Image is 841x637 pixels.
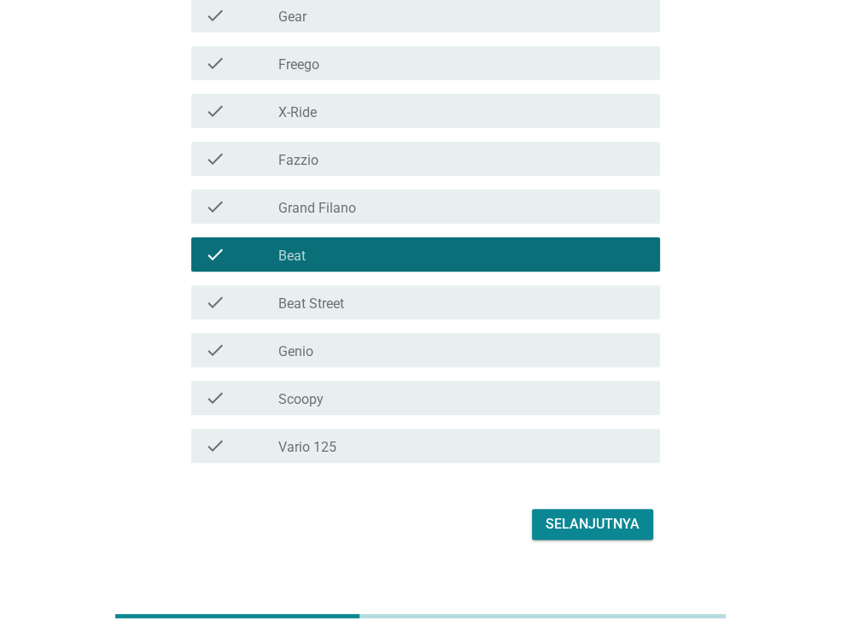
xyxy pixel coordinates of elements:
[205,196,225,217] i: check
[278,104,317,121] label: X-Ride
[278,152,318,169] label: Fazzio
[205,5,225,26] i: check
[546,514,640,535] div: Selanjutnya
[278,343,313,360] label: Genio
[278,200,356,217] label: Grand Filano
[278,391,324,408] label: Scoopy
[205,340,225,360] i: check
[205,435,225,456] i: check
[532,509,653,540] button: Selanjutnya
[205,388,225,408] i: check
[205,53,225,73] i: check
[278,9,307,26] label: Gear
[205,292,225,313] i: check
[205,101,225,121] i: check
[205,244,225,265] i: check
[205,149,225,169] i: check
[278,56,319,73] label: Freego
[278,295,344,313] label: Beat Street
[278,248,306,265] label: Beat
[278,439,336,456] label: Vario 125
